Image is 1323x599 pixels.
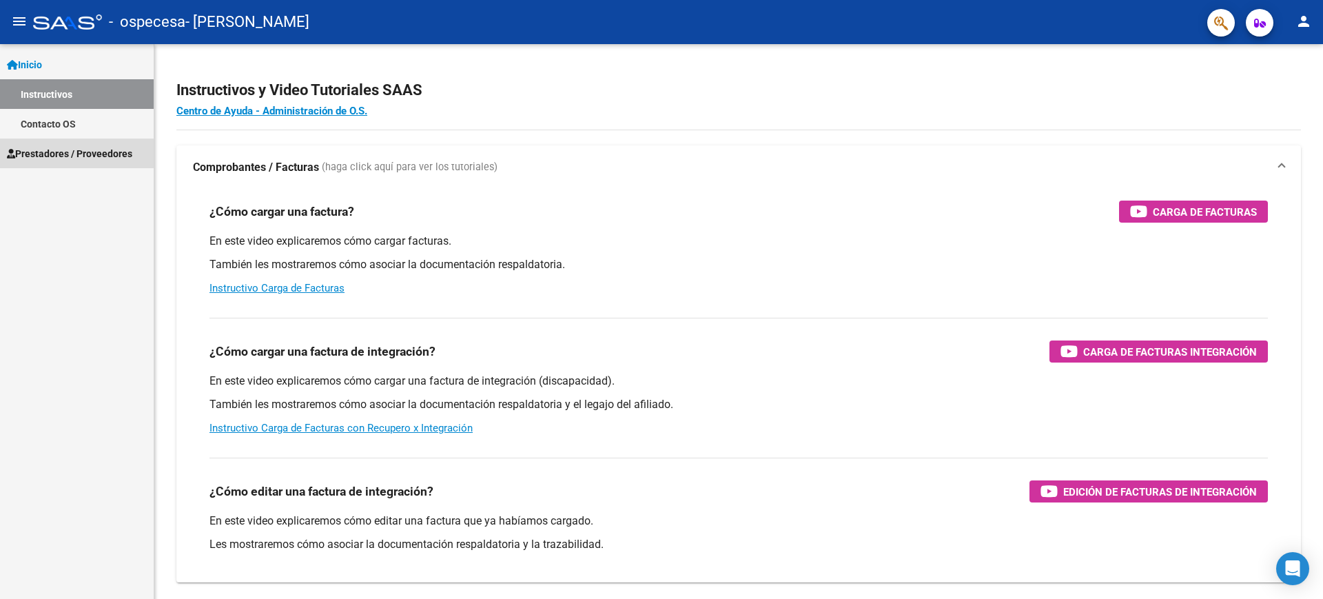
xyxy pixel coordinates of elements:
[209,374,1268,389] p: En este video explicaremos cómo cargar una factura de integración (discapacidad).
[1083,343,1257,361] span: Carga de Facturas Integración
[176,77,1301,103] h2: Instructivos y Video Tutoriales SAAS
[1049,341,1268,363] button: Carga de Facturas Integración
[209,397,1268,412] p: También les mostraremos cómo asociar la documentación respaldatoria y el legajo del afiliado.
[209,482,433,501] h3: ¿Cómo editar una factura de integración?
[7,57,42,72] span: Inicio
[185,7,309,37] span: - [PERSON_NAME]
[109,7,185,37] span: - ospecesa
[209,342,435,361] h3: ¿Cómo cargar una factura de integración?
[1119,201,1268,223] button: Carga de Facturas
[322,160,498,175] span: (haga click aquí para ver los tutoriales)
[209,234,1268,249] p: En este video explicaremos cómo cargar facturas.
[193,160,319,175] strong: Comprobantes / Facturas
[1295,13,1312,30] mat-icon: person
[7,146,132,161] span: Prestadores / Proveedores
[176,190,1301,582] div: Comprobantes / Facturas (haga click aquí para ver los tutoriales)
[209,422,473,434] a: Instructivo Carga de Facturas con Recupero x Integración
[176,105,367,117] a: Centro de Ayuda - Administración de O.S.
[1276,552,1309,585] div: Open Intercom Messenger
[209,202,354,221] h3: ¿Cómo cargar una factura?
[209,537,1268,552] p: Les mostraremos cómo asociar la documentación respaldatoria y la trazabilidad.
[209,282,345,294] a: Instructivo Carga de Facturas
[176,145,1301,190] mat-expansion-panel-header: Comprobantes / Facturas (haga click aquí para ver los tutoriales)
[1153,203,1257,221] span: Carga de Facturas
[11,13,28,30] mat-icon: menu
[1063,483,1257,500] span: Edición de Facturas de integración
[209,514,1268,529] p: En este video explicaremos cómo editar una factura que ya habíamos cargado.
[1029,480,1268,502] button: Edición de Facturas de integración
[209,257,1268,272] p: También les mostraremos cómo asociar la documentación respaldatoria.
